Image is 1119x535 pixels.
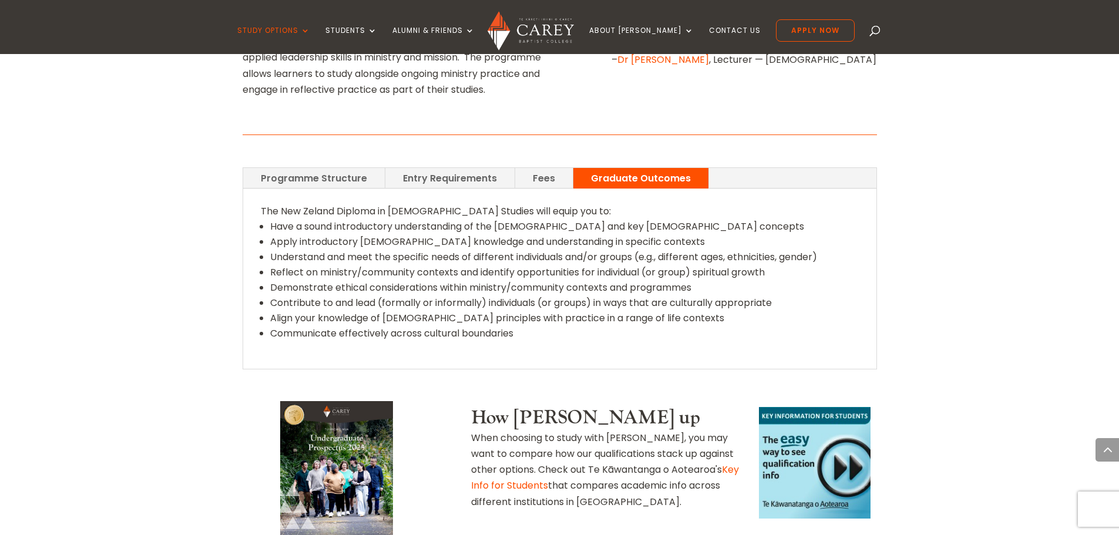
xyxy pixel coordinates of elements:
img: Carey Baptist College [488,11,574,51]
a: Alumni & Friends [392,26,475,54]
span: Align your knowledge of [DEMOGRAPHIC_DATA] principles with practice in a range of life contexts [270,311,724,325]
a: About [PERSON_NAME] [589,26,694,54]
a: Graduate Outcomes [573,168,708,189]
span: Reflect on ministry/community contexts and identify opportunities for individual (or group) spiri... [270,265,765,279]
a: Entry Requirements [385,168,515,189]
h3: How [PERSON_NAME] up [471,407,747,429]
p: The New Zeland Diploma in [DEMOGRAPHIC_DATA] Studies will equip you to: [261,203,859,219]
span: Contribute to and lead (formally or informally) individuals (or groups) in ways that are cultural... [270,296,772,309]
p: – , Lecturer — [DEMOGRAPHIC_DATA] [577,52,876,68]
div: When choosing to study with [PERSON_NAME], you may want to compare how our qualifications stack u... [471,407,747,509]
a: Image [759,407,871,519]
a: Programme Structure [243,168,385,189]
span: Apply introductory [DEMOGRAPHIC_DATA] knowledge and understanding in specific contexts [270,235,705,248]
a: Dr [PERSON_NAME] [617,53,709,66]
a: Students [325,26,377,54]
a: Contact Us [709,26,761,54]
a: Study Options [237,26,310,54]
a: Fees [515,168,573,189]
span: Demonstrate ethical considerations within ministry/community contexts and programmes [270,281,691,294]
span: Communicate effectively across cultural boundaries [270,327,513,340]
a: Apply Now [776,19,855,42]
span: Have a sound introductory understanding of the [DEMOGRAPHIC_DATA] and key [DEMOGRAPHIC_DATA] conc... [270,220,804,233]
span: Understand and meet the specific needs of different individuals and/or groups (e.g., different ag... [270,250,817,264]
